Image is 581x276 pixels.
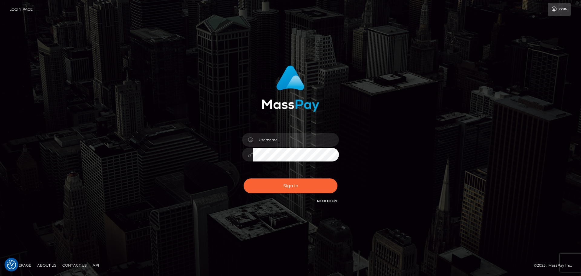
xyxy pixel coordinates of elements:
[7,261,34,270] a: Homepage
[244,178,337,193] button: Sign in
[9,3,33,16] a: Login Page
[262,65,319,112] img: MassPay Login
[534,262,576,269] div: © 2025 , MassPay Inc.
[35,261,59,270] a: About Us
[253,133,339,147] input: Username...
[548,3,571,16] a: Login
[60,261,89,270] a: Contact Us
[90,261,102,270] a: API
[7,260,16,269] button: Consent Preferences
[317,199,337,203] a: Need Help?
[7,260,16,269] img: Revisit consent button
